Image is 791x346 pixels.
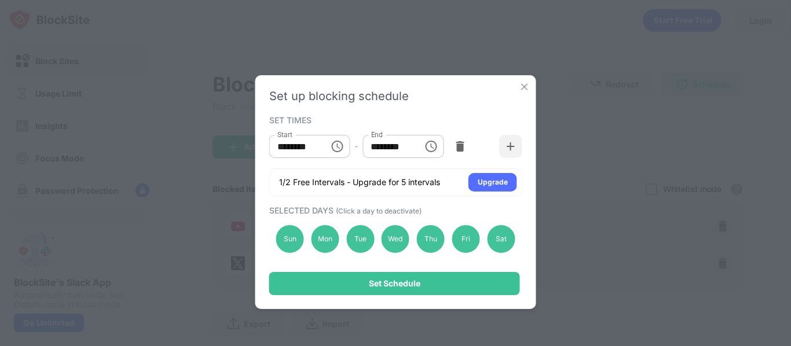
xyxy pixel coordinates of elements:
div: Sun [276,225,304,253]
div: Tue [346,225,374,253]
div: Set up blocking schedule [269,89,522,103]
span: (Click a day to deactivate) [336,207,422,215]
div: Wed [382,225,409,253]
div: Mon [311,225,339,253]
div: SET TIMES [269,115,519,124]
div: - [354,140,358,153]
div: Sat [487,225,515,253]
button: Choose time, selected time is 7:00 PM [419,135,442,158]
div: SELECTED DAYS [269,205,519,215]
label: End [371,130,383,139]
div: Fri [452,225,480,253]
div: 1/2 Free Intervals - Upgrade for 5 intervals [279,176,440,188]
div: Thu [417,225,445,253]
button: Choose time, selected time is 12:00 AM [325,135,349,158]
img: x-button.svg [519,81,530,93]
div: Set Schedule [369,279,420,288]
label: Start [277,130,292,139]
div: Upgrade [478,176,508,188]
